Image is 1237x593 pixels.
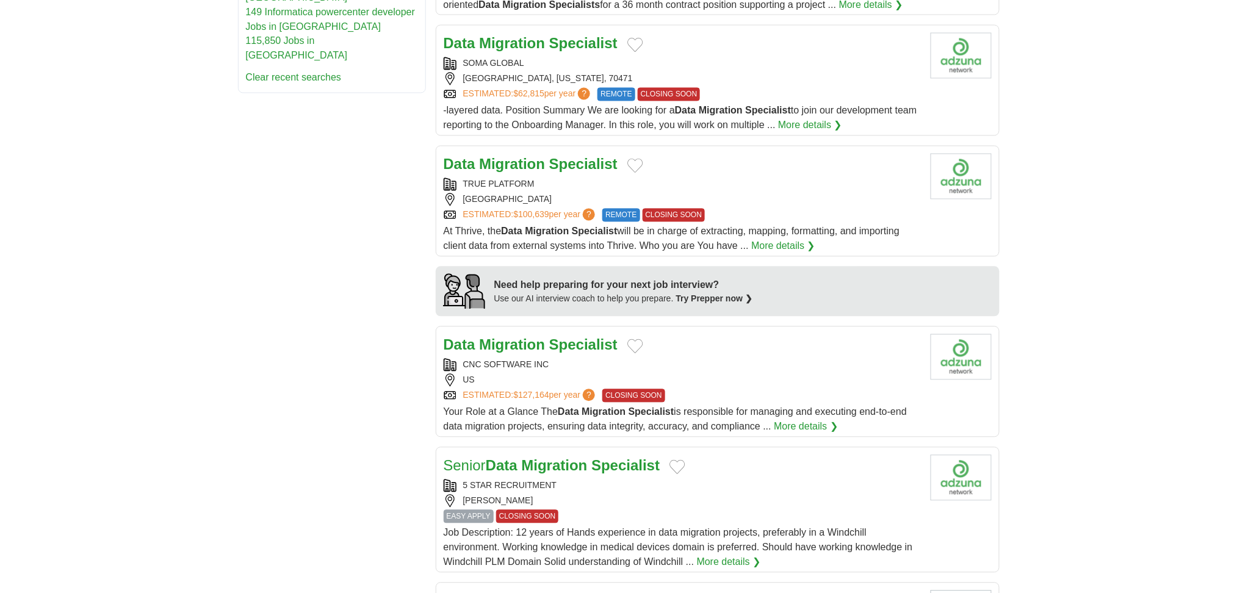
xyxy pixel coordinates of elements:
[463,88,593,101] a: ESTIMATED:$62,815per year?
[494,278,753,293] div: Need help preparing for your next job interview?
[525,226,569,237] strong: Migration
[444,35,618,52] a: Data Migration Specialist
[444,480,921,492] div: 5 STAR RECRUITMENT
[629,407,674,417] strong: Specialist
[774,420,838,434] a: More details ❯
[246,7,416,32] a: 149 Informatica powercenter developer Jobs in [GEOGRAPHIC_DATA]
[444,458,660,474] a: SeniorData Migration Specialist
[463,389,598,403] a: ESTIMATED:$127,164per year?
[582,407,626,417] strong: Migration
[444,337,475,353] strong: Data
[444,337,618,353] a: Data Migration Specialist
[931,455,992,501] img: Company logo
[444,407,907,432] span: Your Role at a Glance The is responsible for managing and executing end-to-end data migration pro...
[513,89,544,99] span: $62,815
[479,35,545,52] strong: Migration
[627,339,643,354] button: Add to favorite jobs
[444,193,921,206] div: [GEOGRAPHIC_DATA]
[246,73,342,83] a: Clear recent searches
[444,495,921,508] div: [PERSON_NAME]
[549,337,618,353] strong: Specialist
[494,293,753,306] div: Use our AI interview coach to help you prepare.
[444,73,921,85] div: [GEOGRAPHIC_DATA], [US_STATE], 70471
[931,154,992,199] img: Company logo
[549,156,618,173] strong: Specialist
[778,118,842,133] a: More details ❯
[627,159,643,173] button: Add to favorite jobs
[627,38,643,52] button: Add to favorite jobs
[583,209,595,221] span: ?
[463,209,598,222] a: ESTIMATED:$100,639per year?
[444,156,618,173] a: Data Migration Specialist
[751,239,815,254] a: More details ❯
[444,374,921,387] div: US
[578,88,590,100] span: ?
[522,458,588,474] strong: Migration
[638,88,701,101] span: CLOSING SOON
[699,106,743,116] strong: Migration
[746,106,792,116] strong: Specialist
[444,178,921,191] div: TRUE PLATFORM
[697,555,761,570] a: More details ❯
[676,294,753,304] a: Try Prepper now ❯
[583,389,595,401] span: ?
[444,106,917,131] span: -layered data. Position Summary We are looking for a to join our development team reporting to th...
[549,35,618,52] strong: Specialist
[444,510,494,523] span: EASY APPLY
[669,460,685,475] button: Add to favorite jobs
[246,36,348,61] a: 115,850 Jobs in [GEOGRAPHIC_DATA]
[479,156,545,173] strong: Migration
[444,35,475,52] strong: Data
[513,210,549,220] span: $100,639
[591,458,660,474] strong: Specialist
[486,458,518,474] strong: Data
[444,528,913,567] span: Job Description: 12 years of Hands experience in data migration projects, preferably in a Windchi...
[931,334,992,380] img: Company logo
[444,57,921,70] div: SOMA GLOBAL
[602,389,665,403] span: CLOSING SOON
[444,156,475,173] strong: Data
[931,33,992,79] img: Company logo
[602,209,640,222] span: REMOTE
[643,209,705,222] span: CLOSING SOON
[479,337,545,353] strong: Migration
[558,407,579,417] strong: Data
[597,88,635,101] span: REMOTE
[444,226,900,251] span: At Thrive, the will be in charge of extracting, mapping, formatting, and importing client data fr...
[513,390,549,400] span: $127,164
[675,106,696,116] strong: Data
[572,226,618,237] strong: Specialist
[501,226,522,237] strong: Data
[444,359,921,372] div: CNC SOFTWARE INC
[496,510,559,523] span: CLOSING SOON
